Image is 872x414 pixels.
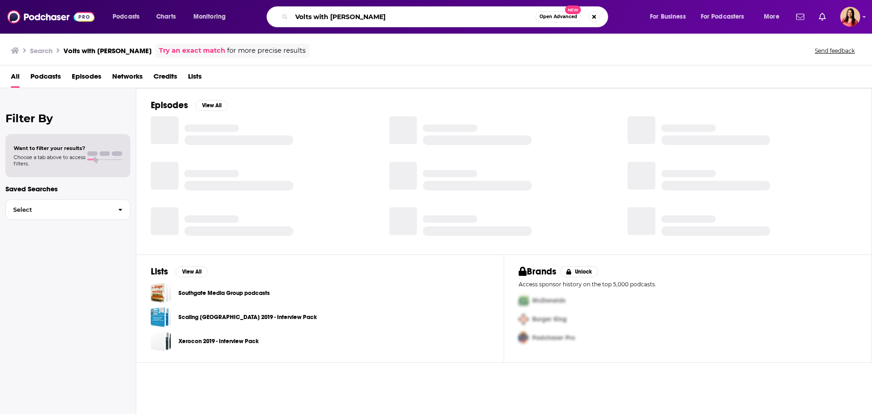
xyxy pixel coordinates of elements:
[840,7,860,27] span: Logged in as michelle.weinfurt
[5,200,130,220] button: Select
[275,6,617,27] div: Search podcasts, credits, & more...
[14,145,85,151] span: Want to filter your results?
[30,46,53,55] h3: Search
[227,45,306,56] span: for more precise results
[151,331,171,351] a: Xerocon 2019 - Interview Pack
[764,10,779,23] span: More
[840,7,860,27] img: User Profile
[187,10,238,24] button: open menu
[758,10,791,24] button: open menu
[793,9,808,25] a: Show notifications dropdown
[154,69,177,88] a: Credits
[151,266,208,277] a: ListsView All
[701,10,744,23] span: For Podcasters
[812,47,857,55] button: Send feedback
[650,10,686,23] span: For Business
[519,266,556,277] h2: Brands
[150,10,181,24] a: Charts
[188,69,202,88] a: Lists
[178,312,317,322] a: Scaling [GEOGRAPHIC_DATA] 2019 - Interview Pack
[7,8,94,25] img: Podchaser - Follow, Share and Rate Podcasts
[5,185,130,193] p: Saved Searches
[815,9,829,25] a: Show notifications dropdown
[515,310,532,329] img: Second Pro Logo
[6,207,111,213] span: Select
[644,10,697,24] button: open menu
[5,112,130,125] h2: Filter By
[532,334,575,342] span: Podchaser Pro
[532,315,567,323] span: Burger King
[565,5,581,14] span: New
[151,307,171,327] a: Scaling New Heights 2019 - Interview Pack
[519,281,857,288] p: Access sponsor history on the top 5,000 podcasts.
[64,46,152,55] h3: Volts with [PERSON_NAME]
[515,329,532,347] img: Third Pro Logo
[540,15,577,19] span: Open Advanced
[151,100,188,111] h2: Episodes
[11,69,20,88] a: All
[175,266,208,277] button: View All
[193,10,226,23] span: Monitoring
[178,336,259,346] a: Xerocon 2019 - Interview Pack
[195,100,228,111] button: View All
[14,154,85,167] span: Choose a tab above to access filters.
[532,297,565,304] span: McDonalds
[535,11,581,22] button: Open AdvancedNew
[151,100,228,111] a: EpisodesView All
[112,69,143,88] a: Networks
[159,45,225,56] a: Try an exact match
[560,266,599,277] button: Unlock
[151,283,171,303] a: Southgate Media Group podcasts
[695,10,758,24] button: open menu
[113,10,139,23] span: Podcasts
[72,69,101,88] a: Episodes
[292,10,535,24] input: Search podcasts, credits, & more...
[151,266,168,277] h2: Lists
[156,10,176,23] span: Charts
[30,69,61,88] a: Podcasts
[178,288,270,298] a: Southgate Media Group podcasts
[106,10,151,24] button: open menu
[840,7,860,27] button: Show profile menu
[515,291,532,310] img: First Pro Logo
